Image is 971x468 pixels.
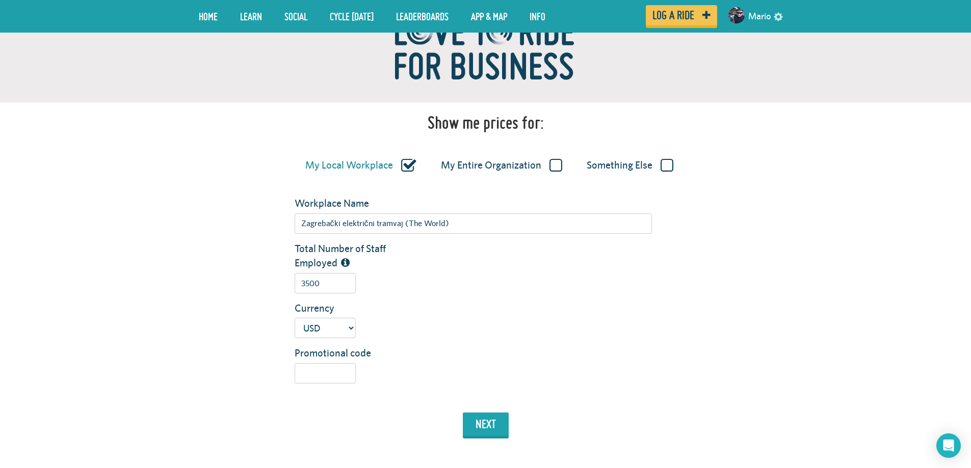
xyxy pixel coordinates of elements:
[441,159,562,172] label: My Entire Organization
[191,4,225,29] a: Home
[646,5,717,25] a: Log a ride
[277,4,315,29] a: Social
[463,412,509,436] button: next
[748,4,771,29] a: Mario
[287,196,411,211] label: Workplace Name
[652,11,694,20] span: Log a ride
[322,4,381,29] a: Cycle [DATE]
[305,159,416,172] label: My Local Workplace
[728,7,745,23] img: Small navigation user avatar
[587,159,673,172] label: Something Else
[287,301,411,316] label: Currency
[522,4,553,29] a: Info
[287,346,411,361] label: Promotional code
[287,241,411,270] label: Total Number of Staff Employed
[341,258,350,268] i: The total number of people employed by this organization/workplace, including part time staff.
[388,4,456,29] a: Leaderboards
[936,433,961,458] div: Open Intercom Messenger
[774,11,783,21] a: settings drop down toggle
[463,4,515,29] a: App & Map
[428,113,544,133] h1: Show me prices for:
[232,4,270,29] a: LEARN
